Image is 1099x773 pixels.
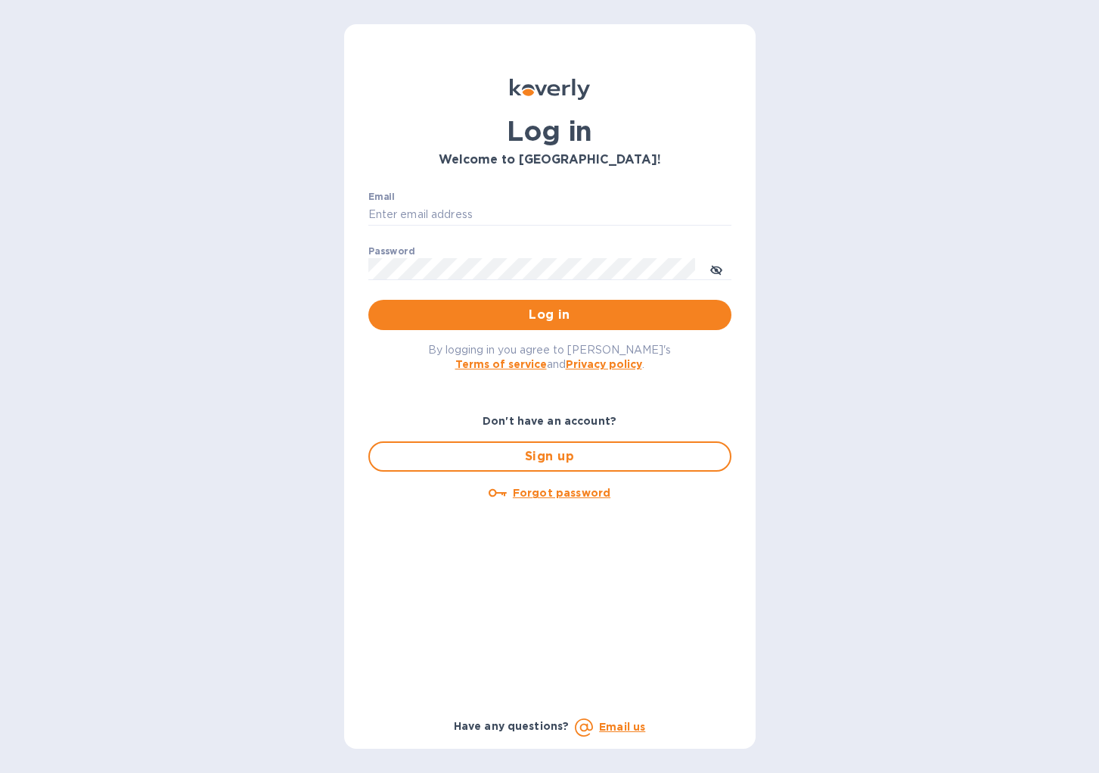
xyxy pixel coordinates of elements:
[454,720,570,732] b: Have any questions?
[368,247,414,256] label: Password
[428,344,671,370] span: By logging in you agree to [PERSON_NAME]'s and .
[380,306,719,324] span: Log in
[455,358,547,370] a: Terms of service
[368,153,731,167] h3: Welcome to [GEOGRAPHIC_DATA]!
[701,254,731,284] button: toggle password visibility
[382,447,718,466] span: Sign up
[483,415,616,427] b: Don't have an account?
[599,721,645,733] a: Email us
[510,79,590,100] img: Koverly
[566,358,642,370] a: Privacy policy
[513,487,610,499] u: Forgot password
[368,441,731,472] button: Sign up
[368,300,731,330] button: Log in
[368,115,731,147] h1: Log in
[368,204,731,226] input: Enter email address
[368,192,395,201] label: Email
